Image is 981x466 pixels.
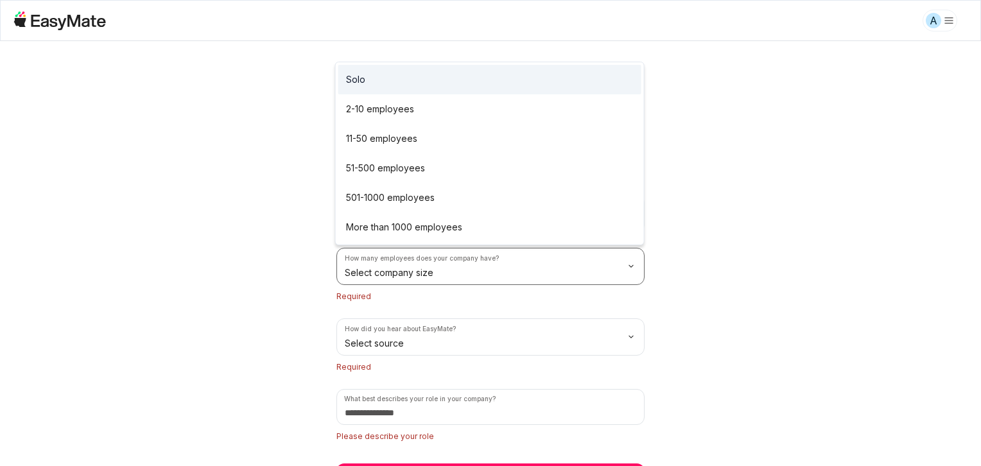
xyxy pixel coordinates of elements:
p: Solo [346,73,365,87]
p: 2-10 employees [346,102,414,116]
p: 501-1000 employees [346,191,435,205]
p: More than 1000 employees [346,220,462,234]
p: 11-50 employees [346,132,417,146]
p: 51-500 employees [346,161,425,175]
